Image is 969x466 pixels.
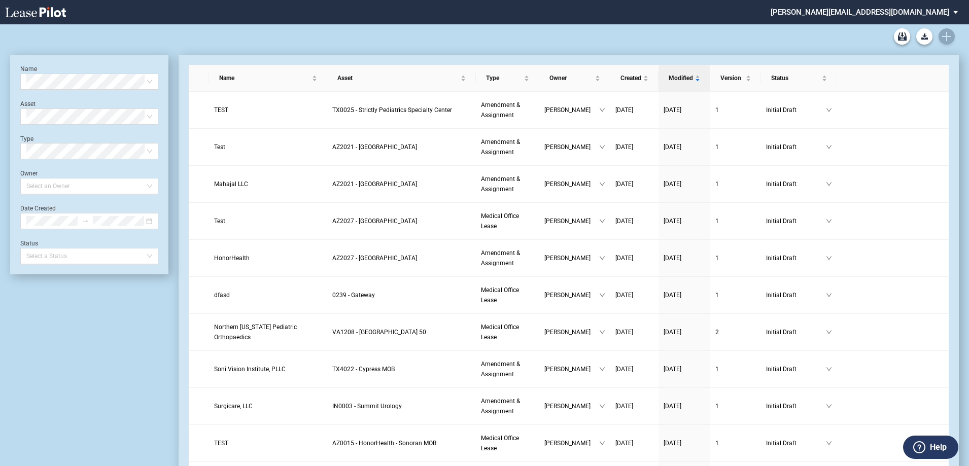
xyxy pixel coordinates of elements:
[20,240,38,247] label: Status
[664,106,681,114] span: [DATE]
[599,144,605,150] span: down
[715,290,756,300] a: 1
[664,142,705,152] a: [DATE]
[766,364,826,374] span: Initial Draft
[715,106,719,114] span: 1
[481,212,519,230] span: Medical Office Lease
[664,105,705,115] a: [DATE]
[659,65,710,92] th: Modified
[327,65,476,92] th: Asset
[771,73,820,83] span: Status
[826,107,832,113] span: down
[214,324,297,341] span: Northern Virginia Pediatric Orthopaedics
[544,253,599,263] span: [PERSON_NAME]
[481,174,534,194] a: Amendment & Assignment
[615,142,653,152] a: [DATE]
[214,366,286,373] span: Soni Vision Institute, PLLC
[664,290,705,300] a: [DATE]
[209,65,327,92] th: Name
[332,255,417,262] span: AZ2027 - Medical Plaza III
[214,364,322,374] a: Soni Vision Institute, PLLC
[715,366,719,373] span: 1
[332,105,471,115] a: TX0025 - Strictly Pediatrics Specialty Center
[481,435,519,452] span: Medical Office Lease
[615,181,633,188] span: [DATE]
[332,401,471,411] a: IN0003 - Summit Urology
[20,100,36,107] label: Asset
[615,438,653,448] a: [DATE]
[332,366,395,373] span: TX4022 - Cypress MOB
[615,216,653,226] a: [DATE]
[715,216,756,226] a: 1
[481,101,520,119] span: Amendment & Assignment
[615,144,633,151] span: [DATE]
[481,396,534,416] a: Amendment & Assignment
[664,327,705,337] a: [DATE]
[332,440,436,447] span: AZ0015 - HonorHealth - Sonoran MOB
[615,401,653,411] a: [DATE]
[826,218,832,224] span: down
[481,248,534,268] a: Amendment & Assignment
[214,290,322,300] a: dfasd
[599,403,605,409] span: down
[214,105,322,115] a: TEST
[615,290,653,300] a: [DATE]
[481,398,520,415] span: Amendment & Assignment
[20,170,38,177] label: Owner
[481,359,534,379] a: Amendment & Assignment
[766,179,826,189] span: Initial Draft
[332,216,471,226] a: AZ2027 - [GEOGRAPHIC_DATA]
[930,441,947,454] label: Help
[544,216,599,226] span: [PERSON_NAME]
[615,106,633,114] span: [DATE]
[214,218,225,225] span: Test
[826,329,832,335] span: down
[599,366,605,372] span: down
[715,105,756,115] a: 1
[715,253,756,263] a: 1
[615,218,633,225] span: [DATE]
[720,73,744,83] span: Version
[620,73,641,83] span: Created
[615,364,653,374] a: [DATE]
[332,364,471,374] a: TX4022 - Cypress MOB
[332,438,471,448] a: AZ0015 - HonorHealth - Sonoran MOB
[766,253,826,263] span: Initial Draft
[664,329,681,336] span: [DATE]
[615,440,633,447] span: [DATE]
[599,255,605,261] span: down
[481,322,534,342] a: Medical Office Lease
[20,135,33,142] label: Type
[664,181,681,188] span: [DATE]
[664,255,681,262] span: [DATE]
[481,286,519,304] span: Medical Office Lease
[214,401,322,411] a: Surgicare, LLC
[766,290,826,300] span: Initial Draft
[481,361,520,378] span: Amendment & Assignment
[214,181,248,188] span: Mahajal LLC
[664,218,681,225] span: [DATE]
[913,28,936,45] md-menu: Download Blank Form List
[599,440,605,446] span: down
[544,142,599,152] span: [PERSON_NAME]
[766,105,826,115] span: Initial Draft
[599,329,605,335] span: down
[214,438,322,448] a: TEST
[214,253,322,263] a: HonorHealth
[664,401,705,411] a: [DATE]
[715,364,756,374] a: 1
[481,433,534,453] a: Medical Office Lease
[599,292,605,298] span: down
[710,65,761,92] th: Version
[481,175,520,193] span: Amendment & Assignment
[826,292,832,298] span: down
[715,181,719,188] span: 1
[486,73,522,83] span: Type
[766,142,826,152] span: Initial Draft
[214,216,322,226] a: Test
[664,366,681,373] span: [DATE]
[615,403,633,410] span: [DATE]
[214,255,250,262] span: HonorHealth
[82,218,89,225] span: to
[664,144,681,151] span: [DATE]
